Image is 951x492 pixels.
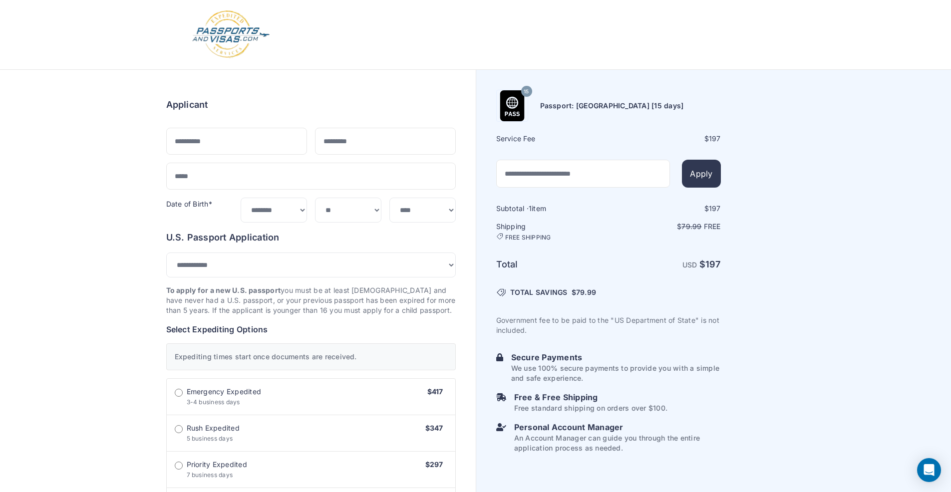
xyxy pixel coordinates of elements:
[514,421,721,433] h6: Personal Account Manager
[187,435,233,442] span: 5 business days
[709,204,721,213] span: 197
[166,343,456,370] div: Expediting times start once documents are received.
[166,231,456,245] h6: U.S. Passport Application
[496,222,608,242] h6: Shipping
[425,460,443,469] span: $297
[187,387,262,397] span: Emergency Expedited
[704,222,721,231] span: Free
[681,222,701,231] span: 79.99
[187,423,240,433] span: Rush Expedited
[572,287,596,297] span: $
[511,351,721,363] h6: Secure Payments
[187,398,240,406] span: 3-4 business days
[709,134,721,143] span: 197
[524,85,529,98] span: 15
[166,323,456,335] h6: Select Expediting Options
[682,160,720,188] button: Apply
[187,460,247,470] span: Priority Expedited
[496,204,608,214] h6: Subtotal · item
[514,391,667,403] h6: Free & Free Shipping
[187,471,233,479] span: 7 business days
[682,260,697,269] span: USD
[610,134,721,144] div: $
[166,98,208,112] h6: Applicant
[610,222,721,232] p: $
[610,204,721,214] div: $
[540,101,684,111] h6: Passport: [GEOGRAPHIC_DATA] [15 days]
[917,458,941,482] div: Open Intercom Messenger
[497,90,528,121] img: Product Name
[427,387,443,396] span: $417
[576,288,596,296] span: 79.99
[699,259,721,269] strong: $
[514,403,667,413] p: Free standard shipping on orders over $100.
[529,204,532,213] span: 1
[510,287,568,297] span: TOTAL SAVINGS
[496,134,608,144] h6: Service Fee
[505,234,551,242] span: FREE SHIPPING
[705,259,721,269] span: 197
[496,257,608,271] h6: Total
[191,10,271,59] img: Logo
[166,286,281,294] strong: To apply for a new U.S. passport
[425,424,443,432] span: $347
[496,315,721,335] p: Government fee to be paid to the "US Department of State" is not included.
[511,363,721,383] p: We use 100% secure payments to provide you with a simple and safe experience.
[166,285,456,315] p: you must be at least [DEMOGRAPHIC_DATA] and have never had a U.S. passport, or your previous pass...
[166,200,212,208] label: Date of Birth*
[514,433,721,453] p: An Account Manager can guide you through the entire application process as needed.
